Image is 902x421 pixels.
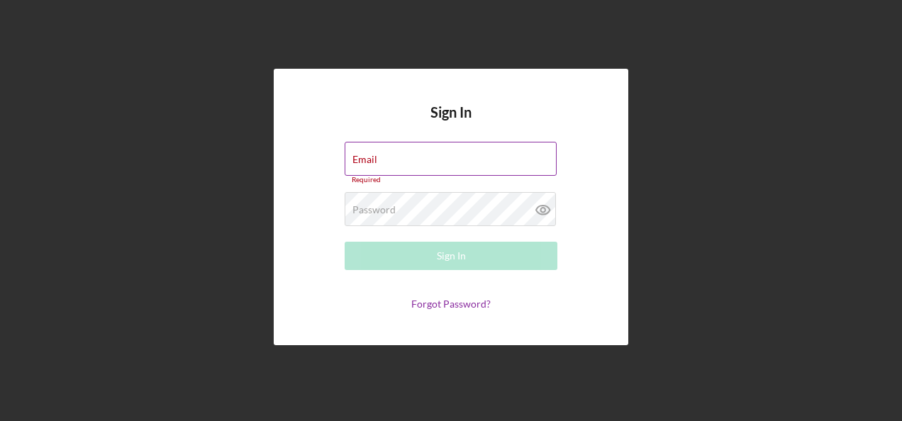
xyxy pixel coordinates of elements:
[345,242,557,270] button: Sign In
[430,104,472,142] h4: Sign In
[352,204,396,215] label: Password
[411,298,491,310] a: Forgot Password?
[352,154,377,165] label: Email
[437,242,466,270] div: Sign In
[345,176,557,184] div: Required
